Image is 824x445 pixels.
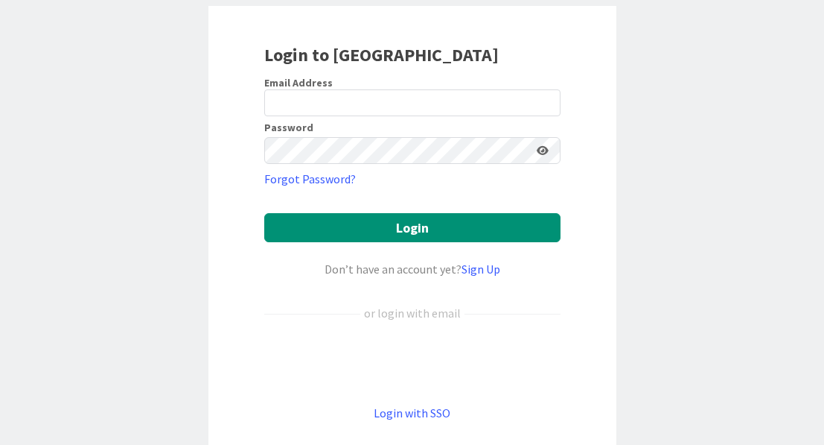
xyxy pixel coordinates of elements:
a: Forgot Password? [264,170,356,188]
label: Password [264,122,313,133]
div: or login with email [360,304,464,322]
div: Login dengan Google. Dibuka di tab baru [264,347,560,379]
iframe: Tombol Login dengan Google [257,347,568,379]
label: Email Address [264,76,333,89]
b: Login to [GEOGRAPHIC_DATA] [264,43,499,66]
a: Sign Up [461,262,500,277]
div: Don’t have an account yet? [264,260,560,278]
a: Login with SSO [374,405,450,420]
button: Login [264,213,560,242]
